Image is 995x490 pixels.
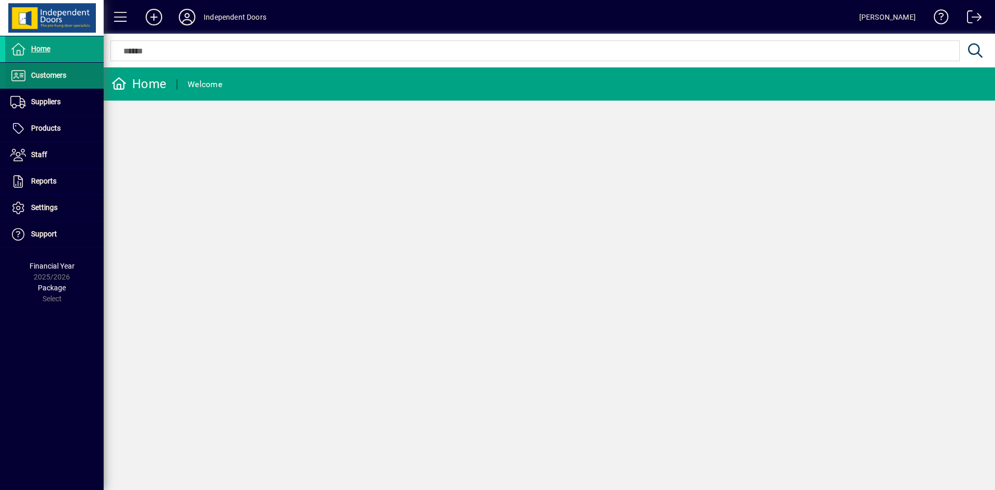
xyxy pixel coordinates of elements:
[137,8,170,26] button: Add
[5,169,104,194] a: Reports
[5,221,104,247] a: Support
[5,116,104,142] a: Products
[31,71,66,79] span: Customers
[188,76,222,93] div: Welcome
[5,89,104,115] a: Suppliers
[31,124,61,132] span: Products
[926,2,949,36] a: Knowledge Base
[5,142,104,168] a: Staff
[204,9,266,25] div: Independent Doors
[111,76,166,92] div: Home
[31,97,61,106] span: Suppliers
[5,195,104,221] a: Settings
[38,284,66,292] span: Package
[31,203,58,212] span: Settings
[31,45,50,53] span: Home
[31,177,56,185] span: Reports
[5,63,104,89] a: Customers
[30,262,75,270] span: Financial Year
[31,150,47,159] span: Staff
[959,2,982,36] a: Logout
[31,230,57,238] span: Support
[859,9,916,25] div: [PERSON_NAME]
[170,8,204,26] button: Profile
